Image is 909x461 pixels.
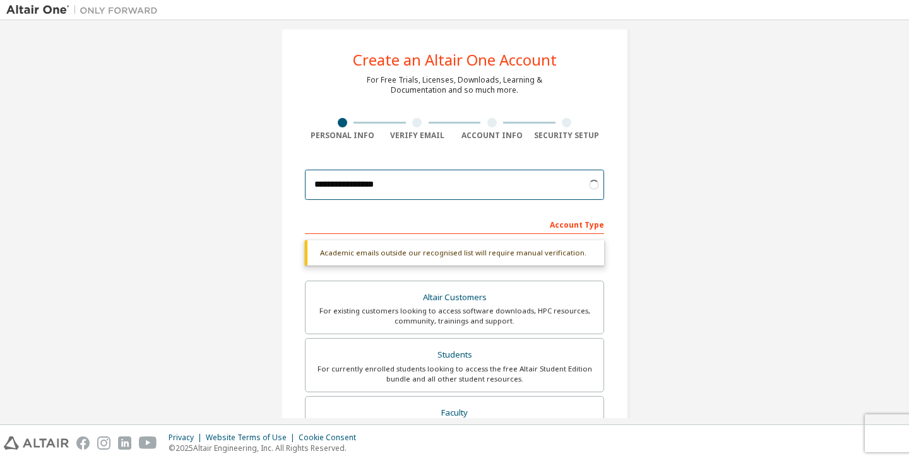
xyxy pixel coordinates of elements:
[353,52,557,67] div: Create an Altair One Account
[169,443,364,453] p: © 2025 Altair Engineering, Inc. All Rights Reserved.
[305,214,604,234] div: Account Type
[380,131,455,141] div: Verify Email
[97,436,110,450] img: instagram.svg
[305,240,604,266] div: Academic emails outside our recognised list will require manual verification.
[313,306,596,326] div: For existing customers looking to access software downloads, HPC resources, community, trainings ...
[139,436,157,450] img: youtube.svg
[454,131,530,141] div: Account Info
[367,75,542,95] div: For Free Trials, Licenses, Downloads, Learning & Documentation and so much more.
[313,364,596,384] div: For currently enrolled students looking to access the free Altair Student Edition bundle and all ...
[118,436,131,450] img: linkedin.svg
[299,433,364,443] div: Cookie Consent
[313,404,596,422] div: Faculty
[530,131,605,141] div: Security Setup
[76,436,90,450] img: facebook.svg
[6,4,164,16] img: Altair One
[4,436,69,450] img: altair_logo.svg
[313,289,596,306] div: Altair Customers
[305,131,380,141] div: Personal Info
[169,433,206,443] div: Privacy
[206,433,299,443] div: Website Terms of Use
[313,346,596,364] div: Students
